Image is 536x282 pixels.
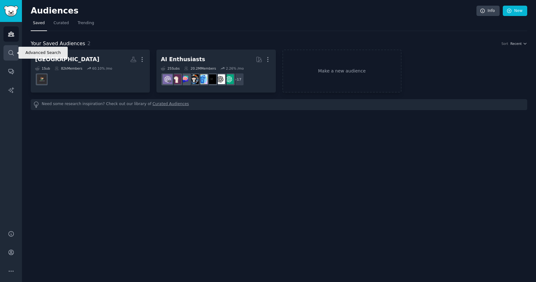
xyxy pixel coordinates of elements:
[184,66,216,71] div: 20.2M Members
[207,74,216,84] img: ArtificialInteligence
[510,41,522,46] span: Recent
[54,20,69,26] span: Curated
[502,41,508,46] div: Sort
[198,74,208,84] img: artificial
[4,6,18,17] img: GummySearch logo
[31,18,47,31] a: Saved
[31,40,85,48] span: Your Saved Audiences
[37,74,47,84] img: Indian_flex
[189,74,199,84] img: aiArt
[33,20,45,26] span: Saved
[161,56,205,63] div: AI Enthusiasts
[35,66,50,71] div: 1 Sub
[180,74,190,84] img: ChatGPTPromptGenius
[161,66,180,71] div: 25 Sub s
[51,18,71,31] a: Curated
[282,50,402,93] a: Make a new audience
[156,50,276,93] a: AI Enthusiasts25Subs20.2MMembers2.26% /mo+17ChatGPTOpenAIArtificialInteligenceartificialaiArtChat...
[87,40,91,46] span: 2
[503,6,527,16] a: New
[231,73,244,86] div: + 17
[78,20,94,26] span: Trending
[31,99,527,110] div: Need some research inspiration? Check out our library of
[476,6,500,16] a: Info
[510,41,527,46] button: Recent
[215,74,225,84] img: OpenAI
[163,74,172,84] img: ChatGPTPro
[76,18,96,31] a: Trending
[35,56,99,63] div: [GEOGRAPHIC_DATA]
[55,66,82,71] div: 82k Members
[224,74,234,84] img: ChatGPT
[171,74,181,84] img: LocalLLaMA
[153,101,189,108] a: Curated Audiences
[92,66,112,71] div: 60.10 % /mo
[31,50,150,93] a: [GEOGRAPHIC_DATA]1Sub82kMembers60.10% /moIndian_flex
[31,6,476,16] h2: Audiences
[226,66,244,71] div: 2.26 % /mo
